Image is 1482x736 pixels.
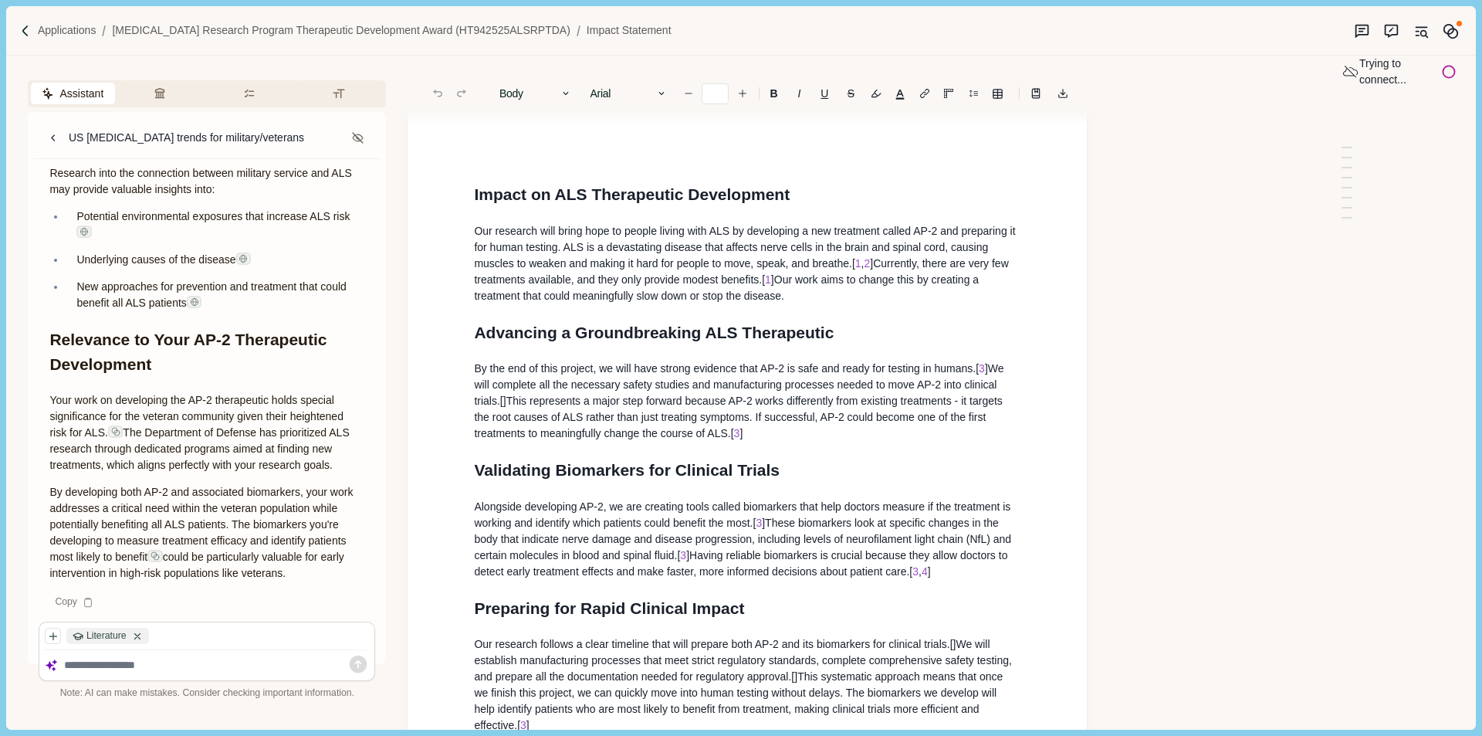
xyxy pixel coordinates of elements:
button: I [788,83,810,104]
a: [MEDICAL_DATA] Research Program Therapeutic Development Award (HT942525ALSRPTDA) [112,22,570,39]
div: US [MEDICAL_DATA] trends for military/veterans [69,130,304,146]
span: Assistant [59,86,103,102]
span: Impact on ALS Therapeutic Development [474,185,790,203]
b: B [770,88,778,99]
span: Validating Biomarkers for Clinical Trials [474,461,780,479]
p: [ ] [] [ ] [474,361,1020,442]
img: Forward slash icon [96,24,112,38]
span: Having reliable biomarkers is crucial because they allow doctors to detect early treatment effect... [474,549,1010,578]
span: New approaches for prevention and treatment that could benefit all ALS patients [76,280,349,309]
span: 3 [680,549,686,561]
button: Line height [1025,83,1047,104]
a: Applications [38,22,96,39]
u: U [821,88,828,99]
p: could be particularly valuable for early intervention in high-risk populations like veterans. [49,484,364,582]
span: This represents a major step forward because AP-2 works differently from existing treatments - it... [474,395,1005,439]
span: Advancing a Groundbreaking ALS Therapeutic [474,324,834,341]
span: 3 [520,719,526,731]
span: Currently, there are very few treatments available, and they only provide modest benefits. [474,257,1011,286]
button: B [762,83,786,104]
button: S [839,83,862,104]
button: Undo [427,83,448,104]
p: Research into the connection between military service and ALS may provide valuable insights into: [49,165,364,198]
span: Your work on developing the AP-2 therapeutic holds special significance for the veteran community... [49,394,346,439]
span: Underlying causes of the disease [76,253,235,266]
img: Forward slash icon [19,24,32,38]
button: Line height [914,83,936,104]
span: Our research will bring hope to people living with ALS by developing a new treatment called AP-2 ... [474,225,1018,270]
span: 3 [734,427,740,439]
p: [ , ] [ ] [474,223,1020,304]
span: By developing both AP-2 and associated biomarkers, your work addresses a critical need within the... [49,486,356,563]
span: Our work aims to change this by creating a treatment that could meaningfully slow down or stop th... [474,273,982,302]
p: The Department of Defense has prioritized ALS research through dedicated programs aimed at findin... [49,392,364,473]
div: Note: AI can make mistakes. Consider checking important information. [39,687,375,700]
span: By the end of this project, we will have strong evidence that AP-2 is safe and ready for testing ... [474,362,976,375]
span: Preparing for Rapid Clinical Impact [474,599,744,617]
div: Trying to connect... [1342,56,1456,88]
span: We will complete all the necessary safety studies and manufacturing processes needed to move AP-2... [474,362,1007,407]
span: We will establish manufacturing processes that meet strict regulatory standards, complete compreh... [474,638,1014,683]
button: Arial [582,83,675,104]
img: Forward slash icon [570,24,587,38]
span: 3 [912,565,919,578]
span: 4 [922,565,928,578]
a: Impact Statement [587,22,672,39]
h1: Relevance to Your AP-2 Therapeutic Development [49,327,364,376]
button: Export to docx [1052,83,1074,104]
span: Our research follows a clear timeline that will prepare both AP-2 and its biomarkers for clinical... [474,638,949,650]
button: Body [492,83,580,104]
span: 3 [979,362,985,375]
button: Decrease font size [678,83,699,104]
span: Potential environmental exposures that increase ALS risk [76,210,350,222]
button: Increase font size [732,83,753,104]
span: 1 [765,273,771,286]
span: 3 [756,517,762,529]
button: Adjust margins [938,83,959,104]
div: Literature [66,628,148,644]
div: Copy [47,592,102,612]
s: S [848,88,854,99]
span: 1 [855,257,861,270]
p: [] [] [ ] [474,636,1020,734]
button: U [813,83,837,104]
button: Line height [986,83,1008,104]
span: Alongside developing AP-2, we are creating tools called biomarkers that help doctors measure if t... [474,500,1013,529]
p: [ ] [ ] [ , ] [474,499,1020,580]
span: 2 [864,257,870,270]
span: These biomarkers look at specific changes in the body that indicate nerve damage and disease prog... [474,517,1014,561]
button: Redo [451,83,472,104]
i: I [798,88,801,99]
button: Line height [963,83,984,104]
